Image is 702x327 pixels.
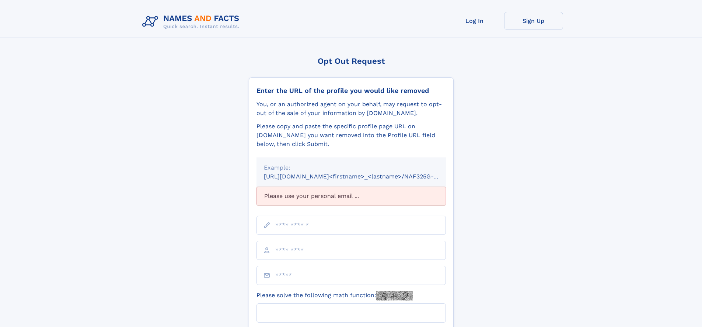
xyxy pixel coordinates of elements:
a: Sign Up [504,12,563,30]
div: Opt Out Request [249,56,454,66]
div: You, or an authorized agent on your behalf, may request to opt-out of the sale of your informatio... [256,100,446,118]
div: Please copy and paste the specific profile page URL on [DOMAIN_NAME] you want removed into the Pr... [256,122,446,149]
label: Please solve the following math function: [256,291,413,300]
div: Please use your personal email ... [256,187,446,205]
a: Log In [445,12,504,30]
small: [URL][DOMAIN_NAME]<firstname>_<lastname>/NAF325G-xxxxxxxx [264,173,460,180]
div: Example: [264,163,439,172]
div: Enter the URL of the profile you would like removed [256,87,446,95]
img: Logo Names and Facts [139,12,245,32]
